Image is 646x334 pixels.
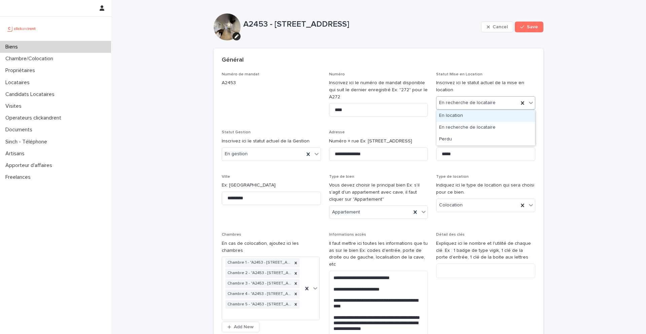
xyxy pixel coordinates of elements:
[329,130,345,134] span: Adresse
[222,240,321,254] p: En cas de colocation, ajoutez ici les chambres
[222,233,241,237] span: Chambres
[3,91,60,98] p: Candidats Locataires
[329,240,428,268] p: Il faut mettre ici toutes les informations que tu as sur le bien Ex: codes d'entrée, porte de dro...
[436,110,535,122] div: En location
[3,127,38,133] p: Documents
[436,134,535,145] div: Perdu
[3,67,40,74] p: Propriétaires
[329,138,428,145] p: Numéro + rue Ex: [STREET_ADDRESS]
[3,151,30,157] p: Artisans
[329,72,345,76] span: Numéro
[527,25,538,29] span: Save
[222,182,321,189] p: Ex: [GEOGRAPHIC_DATA]
[436,79,535,94] p: Inscrivez ici le statut actuel de la mise en location
[329,233,366,237] span: Informations accès
[493,25,508,29] span: Cancel
[3,139,52,145] p: Sinch - Téléphone
[222,322,259,332] button: Add New
[436,240,535,261] p: Expliquez ici le nombre et l'utilité de chaque clé. Ex : 1 badge de type vigik, 1 clé de la porte...
[329,79,428,100] p: Inscrivez ici le numéro de mandat disponible qui suit le dernier enregistré Ex: "272" pour le A272
[481,22,513,32] button: Cancel
[3,103,27,109] p: Visites
[225,151,248,158] span: En gestion
[3,56,59,62] p: Chambre/Colocation
[332,209,360,216] span: Appartement
[329,182,428,203] p: Vous devez choisir le principal bien Ex: s'il s'agit d'un appartement avec cave, il faut cliquer ...
[234,325,254,329] span: Add New
[3,162,58,169] p: Apporteur d'affaires
[222,138,321,145] p: Inscrivez ici le statut actuel de la Gestion
[225,258,292,267] div: Chambre 1 - "A2453 - [STREET_ADDRESS]"
[222,130,251,134] span: Statut Gestion
[329,175,354,179] span: Type de bien
[3,79,35,86] p: Locataires
[222,79,321,87] p: A2453
[222,72,259,76] span: Numéro de mandat
[436,122,535,134] div: En recherche de locataire
[439,202,463,209] span: Colocation
[225,300,292,309] div: Chambre 5 - "A2453 - [STREET_ADDRESS]"
[436,175,469,179] span: Type de location
[3,174,36,180] p: Freelances
[243,20,478,29] p: A2453 - [STREET_ADDRESS]
[222,175,230,179] span: Ville
[222,57,244,64] h2: Général
[225,279,292,288] div: Chambre 3 - "A2453 - [STREET_ADDRESS]"
[439,99,496,106] span: En recherche de locataire
[3,115,67,121] p: Operateurs clickandrent
[436,72,482,76] span: Statut Mise en Location
[5,22,38,35] img: UCB0brd3T0yccxBKYDjQ
[225,290,292,299] div: Chambre 4 - "A2453 - [STREET_ADDRESS]"
[515,22,543,32] button: Save
[3,44,23,50] p: Biens
[436,233,465,237] span: Détail des clés
[436,182,535,196] p: Indiquez ici le type de location qui sera choisi pour ce bien.
[225,269,292,278] div: Chambre 2 - "A2453 - [STREET_ADDRESS]"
